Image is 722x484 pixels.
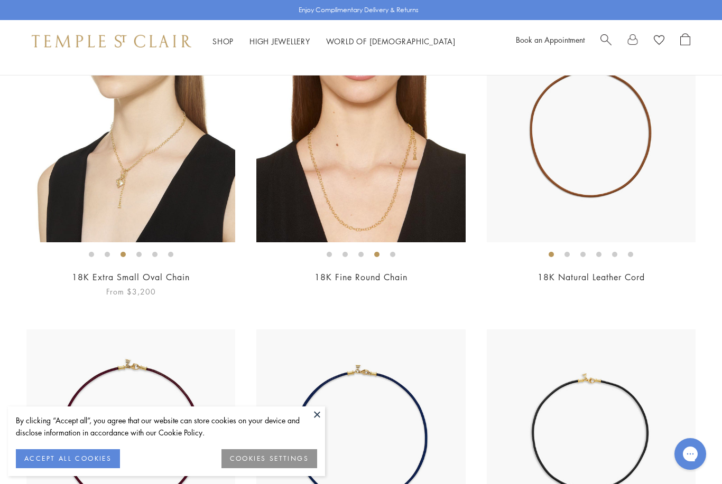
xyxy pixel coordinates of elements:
[314,271,408,283] a: 18K Fine Round Chain
[26,34,235,242] img: N88863-XSOV18
[654,33,664,49] a: View Wishlist
[212,36,234,46] a: ShopShop
[106,286,156,298] span: From $3,200
[680,33,690,49] a: Open Shopping Bag
[72,271,190,283] a: 18K Extra Small Oval Chain
[487,34,696,242] img: N00001-NAT18
[249,36,310,46] a: High JewelleryHigh Jewellery
[16,449,120,468] button: ACCEPT ALL COOKIES
[538,271,645,283] a: 18K Natural Leather Cord
[669,434,711,473] iframe: Gorgias live chat messenger
[256,34,465,242] img: N88852-FN4RD18
[516,34,585,45] a: Book an Appointment
[600,33,612,49] a: Search
[32,35,191,48] img: Temple St. Clair
[326,36,456,46] a: World of [DEMOGRAPHIC_DATA]World of [DEMOGRAPHIC_DATA]
[212,35,456,48] nav: Main navigation
[16,414,317,439] div: By clicking “Accept all”, you agree that our website can store cookies on your device and disclos...
[299,5,419,15] p: Enjoy Complimentary Delivery & Returns
[221,449,317,468] button: COOKIES SETTINGS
